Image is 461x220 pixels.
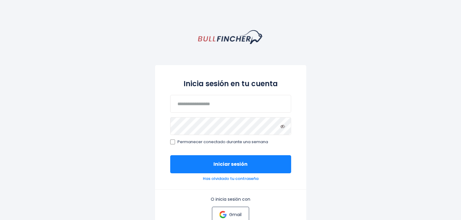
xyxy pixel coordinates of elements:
font: Gmail [229,212,242,218]
font: Inicia sesión en tu cuenta [183,79,278,89]
a: Has olvidado tu contraseña [203,176,258,181]
a: página principal [198,30,263,44]
font: O inicia sesión con [211,196,250,202]
font: Iniciar sesión [213,161,248,168]
button: Iniciar sesión [170,155,291,173]
input: Permanecer conectado durante una semana [170,140,175,144]
font: Has olvidado tu contraseña [203,176,258,181]
font: Permanecer conectado durante una semana [177,139,268,145]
